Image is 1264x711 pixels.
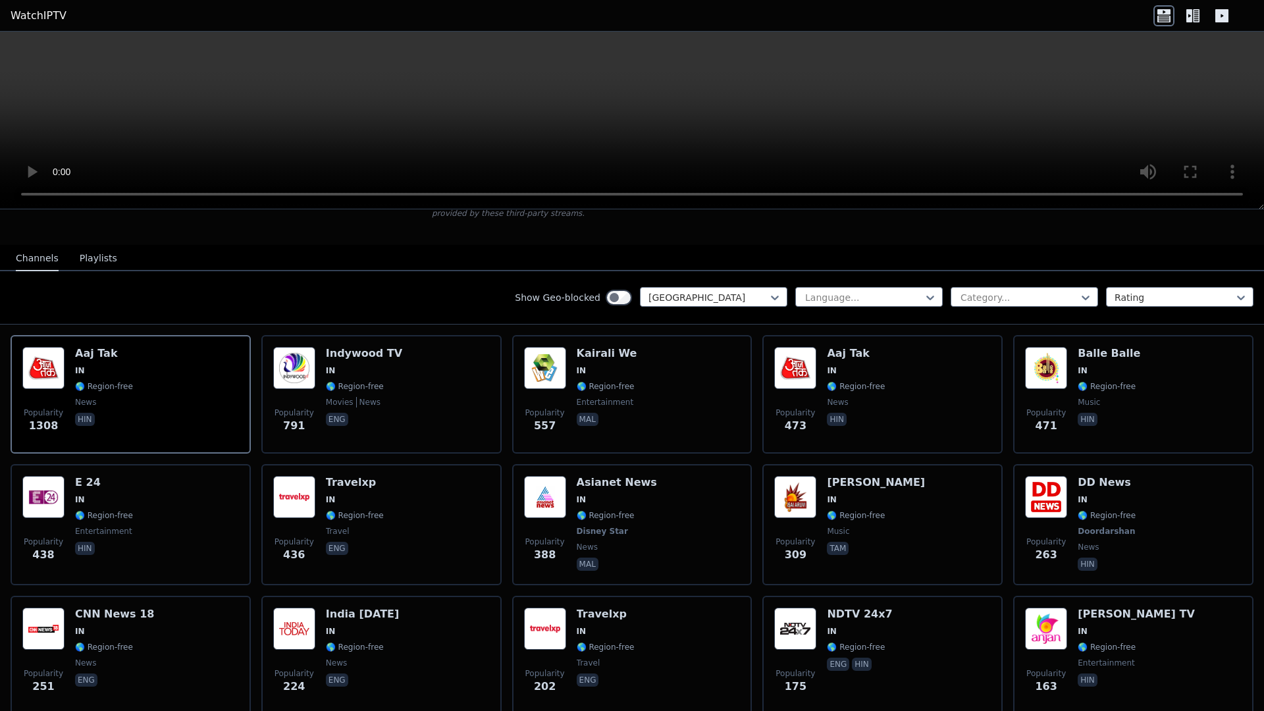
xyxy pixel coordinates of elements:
[774,347,816,389] img: Aaj Tak
[326,626,336,637] span: IN
[275,537,314,547] span: Popularity
[75,381,133,392] span: 🌎 Region-free
[356,397,381,408] span: news
[577,494,587,505] span: IN
[75,476,133,489] h6: E 24
[827,397,848,408] span: news
[75,494,85,505] span: IN
[273,347,315,389] img: Indywood TV
[75,673,97,687] p: eng
[1035,418,1057,434] span: 471
[1078,673,1097,687] p: hin
[1078,526,1135,537] span: Doordarshan
[827,658,849,671] p: eng
[283,679,305,695] span: 224
[283,547,305,563] span: 436
[577,608,635,621] h6: Travelxp
[75,626,85,637] span: IN
[785,547,806,563] span: 309
[32,547,54,563] span: 438
[326,365,336,376] span: IN
[1078,476,1138,489] h6: DD News
[75,397,96,408] span: news
[577,673,599,687] p: eng
[827,526,849,537] span: music
[326,476,384,489] h6: Travelxp
[1078,365,1088,376] span: IN
[525,537,565,547] span: Popularity
[22,608,65,650] img: CNN News 18
[75,642,133,652] span: 🌎 Region-free
[11,8,66,24] a: WatchIPTV
[16,246,59,271] button: Channels
[827,510,885,521] span: 🌎 Region-free
[75,526,132,537] span: entertainment
[326,510,384,521] span: 🌎 Region-free
[1078,413,1097,426] p: hin
[577,558,598,571] p: mal
[1078,642,1136,652] span: 🌎 Region-free
[577,658,600,668] span: travel
[1078,510,1136,521] span: 🌎 Region-free
[827,381,885,392] span: 🌎 Region-free
[326,494,336,505] span: IN
[524,608,566,650] img: Travelxp
[776,408,815,418] span: Popularity
[1026,668,1066,679] span: Popularity
[75,510,133,521] span: 🌎 Region-free
[827,626,837,637] span: IN
[1078,542,1099,552] span: news
[534,547,556,563] span: 388
[774,608,816,650] img: NDTV 24x7
[776,668,815,679] span: Popularity
[577,476,657,489] h6: Asianet News
[1078,608,1195,621] h6: [PERSON_NAME] TV
[273,608,315,650] img: India Today
[283,418,305,434] span: 791
[24,668,63,679] span: Popularity
[577,542,598,552] span: news
[75,542,95,555] p: hin
[1078,658,1135,668] span: entertainment
[22,476,65,518] img: E 24
[774,476,816,518] img: Isai Aruvi
[785,418,806,434] span: 473
[75,347,133,360] h6: Aaj Tak
[75,413,95,426] p: hin
[525,408,565,418] span: Popularity
[326,658,347,668] span: news
[75,658,96,668] span: news
[515,291,600,304] label: Show Geo-blocked
[577,347,637,360] h6: Kairali We
[275,408,314,418] span: Popularity
[827,365,837,376] span: IN
[827,476,925,489] h6: [PERSON_NAME]
[29,418,59,434] span: 1308
[1035,679,1057,695] span: 163
[1078,494,1088,505] span: IN
[785,679,806,695] span: 175
[326,526,350,537] span: travel
[827,494,837,505] span: IN
[852,658,872,671] p: hin
[273,476,315,518] img: Travelxp
[827,642,885,652] span: 🌎 Region-free
[1078,397,1100,408] span: music
[24,408,63,418] span: Popularity
[827,347,885,360] h6: Aaj Tak
[326,608,400,621] h6: India [DATE]
[577,510,635,521] span: 🌎 Region-free
[534,418,556,434] span: 557
[1035,547,1057,563] span: 263
[24,537,63,547] span: Popularity
[577,413,598,426] p: mal
[827,542,849,555] p: tam
[1025,476,1067,518] img: DD News
[577,381,635,392] span: 🌎 Region-free
[1078,626,1088,637] span: IN
[1078,347,1140,360] h6: Balle Balle
[1078,381,1136,392] span: 🌎 Region-free
[577,397,634,408] span: entertainment
[1025,608,1067,650] img: Anjan TV
[75,608,154,621] h6: CNN News 18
